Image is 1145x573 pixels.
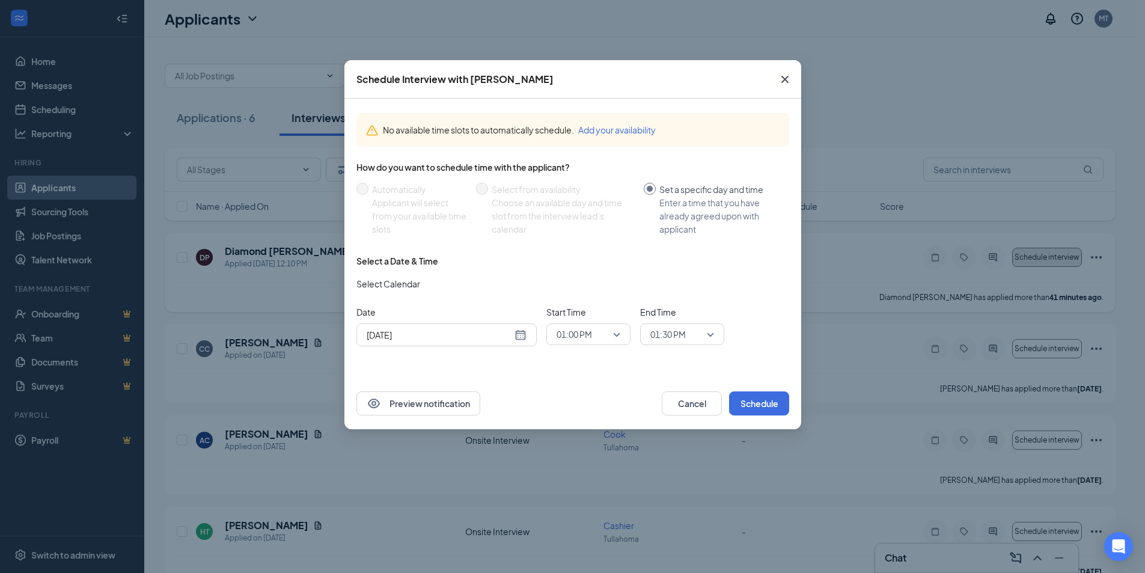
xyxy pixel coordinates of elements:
[356,255,438,267] div: Select a Date & Time
[729,391,789,415] button: Schedule
[557,325,592,343] span: 01:00 PM
[659,183,780,196] div: Set a specific day and time
[492,183,634,196] div: Select from availability
[356,277,420,290] span: Select Calendar
[578,123,656,136] button: Add your availability
[1104,532,1133,561] div: Open Intercom Messenger
[659,196,780,236] div: Enter a time that you have already agreed upon with applicant
[356,161,789,173] div: How do you want to schedule time with the applicant?
[356,305,537,319] span: Date
[367,396,381,411] svg: Eye
[769,60,801,99] button: Close
[383,123,780,136] div: No available time slots to automatically schedule.
[372,183,466,196] div: Automatically
[546,305,631,319] span: Start Time
[640,305,724,319] span: End Time
[492,196,634,236] div: Choose an available day and time slot from the interview lead’s calendar
[372,196,466,236] div: Applicant will select from your available time slots
[366,124,378,136] svg: Warning
[367,328,512,342] input: Sep 15, 2025
[356,73,554,86] div: Schedule Interview with [PERSON_NAME]
[662,391,722,415] button: Cancel
[778,72,792,87] svg: Cross
[356,391,480,415] button: EyePreview notification
[650,325,686,343] span: 01:30 PM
